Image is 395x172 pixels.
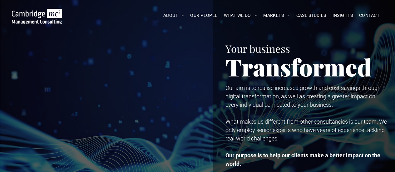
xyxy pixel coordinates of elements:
[225,152,380,167] strong: Our purpose is to help our clients make a better impact on the world.
[160,11,187,20] a: ABOUT
[225,51,372,82] span: Transformed
[225,42,290,55] span: Your business
[225,85,381,108] span: Our aim is to realise increased growth and cost savings through digital transformation, as well a...
[12,9,62,24] img: Go to Homepage
[225,118,387,142] span: What makes us different from other consultancies is our team. We only employ senior experts who h...
[293,11,329,20] a: CASE STUDIES
[187,11,220,20] a: OUR PEOPLE
[356,11,383,20] a: CONTACT
[12,10,62,16] a: Your Business Transformed | Cambridge Management Consulting
[221,11,260,20] a: WHAT WE DO
[329,11,356,20] a: INSIGHTS
[260,11,293,20] a: MARKETS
